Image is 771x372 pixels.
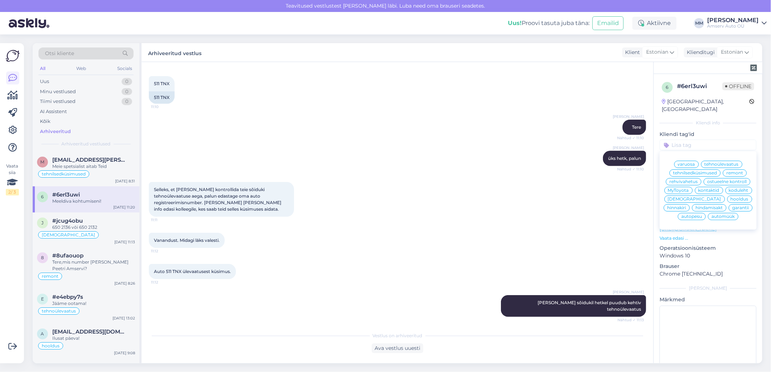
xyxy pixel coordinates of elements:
span: Auto 511 TNX ülevaatusest küsimus. [154,269,231,274]
span: remont [42,274,58,278]
label: Arhiveeritud vestlus [148,47,201,57]
span: hinnakiri [667,206,686,210]
span: [PERSON_NAME] [613,289,644,295]
span: ostueelne kontroll [707,179,747,184]
p: Windows 10 [660,252,756,260]
div: Tere,mis number [PERSON_NAME] Peetri Amservi? [52,259,135,272]
div: Amserv Auto OÜ [707,23,759,29]
span: 6 [666,84,669,90]
span: Arhiveeritud vestlused [62,141,111,147]
div: All [38,64,47,73]
span: Selleks, et [PERSON_NAME] kontrollida teie sõiduki tehnoülevaatuse aega, palun edastage oma auto ... [154,187,282,212]
span: Vestlus on arhiveeritud [373,332,423,339]
p: Brauser [660,263,756,270]
div: AI Assistent [40,108,67,115]
span: Nähtud ✓ 11:10 [617,135,644,141]
span: hooldus [731,197,748,201]
div: # 6erl3uwi [677,82,722,91]
div: Kliendi info [660,120,756,126]
div: [PERSON_NAME] [707,17,759,23]
p: Vaata edasi ... [660,235,756,241]
span: 11:12 [151,280,178,285]
span: j [41,220,44,226]
div: Kõik [40,118,50,125]
span: Vanandust. Midagi läks valesti. [154,237,220,243]
span: #e4ebpy7s [52,294,83,300]
span: autopesu [681,214,702,219]
div: Uus [40,78,49,85]
div: Proovi tasuta juba täna: [508,19,590,28]
span: tehnilsedküsimused [42,172,86,176]
div: [DATE] 9:08 [114,350,135,356]
div: Minu vestlused [40,88,76,95]
div: Web [75,64,88,73]
span: Tere [632,124,641,130]
span: 11:12 [151,248,178,254]
span: hindamisakt [695,206,723,210]
p: Märkmed [660,296,756,303]
span: garantii [732,206,749,210]
span: [DEMOGRAPHIC_DATA] [42,233,95,237]
span: Nähtud ✓ 11:13 [617,317,644,323]
span: Estonian [721,48,743,56]
span: tehnoülevaatus [42,309,76,313]
div: [GEOGRAPHIC_DATA], [GEOGRAPHIC_DATA] [662,98,749,113]
span: [PERSON_NAME] sõidukil hetkel puudub kehtiv tehnoülevaatus [538,300,642,312]
span: üks hetk, palun [608,156,641,161]
img: Askly Logo [6,49,20,63]
div: Klient [622,49,640,56]
span: #jcug4obu [52,218,83,224]
div: Ava vestlus uuesti [372,343,423,353]
div: 650 2136 või 650 2132 [52,224,135,231]
div: Ilusat päeva! [52,335,135,342]
div: 2 / 3 [6,189,19,195]
div: [DATE] 11:20 [113,204,135,210]
div: Aktiivne [632,17,677,30]
span: rehvivahetus [669,179,698,184]
div: [DATE] 13:02 [113,315,135,321]
p: Kliendi tag'id [660,131,756,138]
span: [PERSON_NAME] [613,114,644,119]
span: [DEMOGRAPHIC_DATA] [668,197,721,201]
div: MM [694,18,704,28]
span: artjom1122@mail.ee [52,328,128,335]
div: Vaata siia [6,163,19,195]
span: tehnilsedküsimused [673,171,717,175]
button: Emailid [592,16,624,30]
div: Meie spetsialist aitab Teid [52,163,135,170]
span: Offline [722,82,754,90]
span: automüük [711,214,735,219]
span: Otsi kliente [45,50,74,57]
span: 11:10 [151,104,178,109]
div: [DATE] 8:26 [114,281,135,286]
span: remont [726,171,743,175]
span: tehnoülevaatus [705,162,739,166]
p: Chrome [TECHNICAL_ID] [660,270,756,278]
div: Klienditugi [684,49,715,56]
div: [PERSON_NAME] [660,285,756,292]
span: M [41,159,45,165]
span: koduleht [729,188,748,193]
span: kontaktid [698,188,719,193]
span: 11:11 [151,217,178,223]
div: 0 [122,98,132,105]
span: 511 TNX [154,81,170,86]
div: [DATE] 11:13 [114,239,135,245]
div: Socials [116,64,134,73]
a: [URL][DOMAIN_NAME] [660,226,717,232]
span: MyToyota [668,188,689,193]
span: #6erl3uwi [52,191,80,198]
a: [PERSON_NAME]Amserv Auto OÜ [707,17,767,29]
span: e [41,296,44,302]
div: Meeldiva kohtumiseni! [52,198,135,204]
div: Tiimi vestlused [40,98,76,105]
span: varuosa [678,162,695,166]
span: Marii.engelman@myfitness.ee [52,157,128,163]
div: 511 TNX [149,91,175,104]
div: 0 [122,88,132,95]
span: Nähtud ✓ 11:10 [617,166,644,172]
span: hooldus [42,344,60,348]
p: Operatsioonisüsteem [660,244,756,252]
span: [PERSON_NAME] [613,145,644,150]
span: #8ufaouop [52,252,83,259]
